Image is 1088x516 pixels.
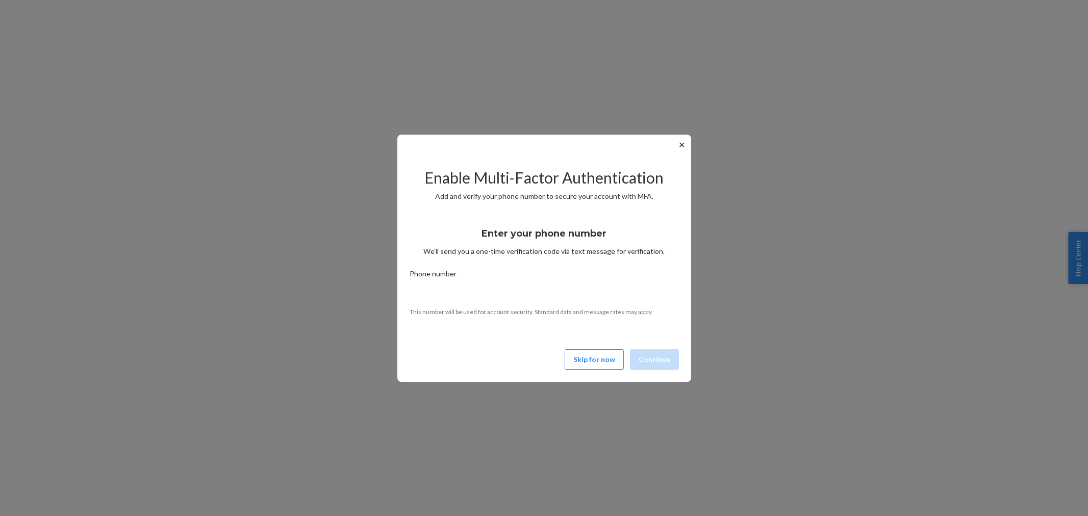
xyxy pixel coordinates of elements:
[410,219,679,256] div: We’ll send you a one-time verification code via text message for verification.
[410,191,679,201] p: Add and verify your phone number to secure your account with MFA.
[410,269,457,283] span: Phone number
[565,349,624,370] button: Skip for now
[410,169,679,186] h2: Enable Multi-Factor Authentication
[410,307,679,316] p: This number will be used for account security. Standard data and message rates may apply.
[482,227,606,240] h3: Enter your phone number
[676,139,687,151] button: ✕
[630,349,679,370] button: Continue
